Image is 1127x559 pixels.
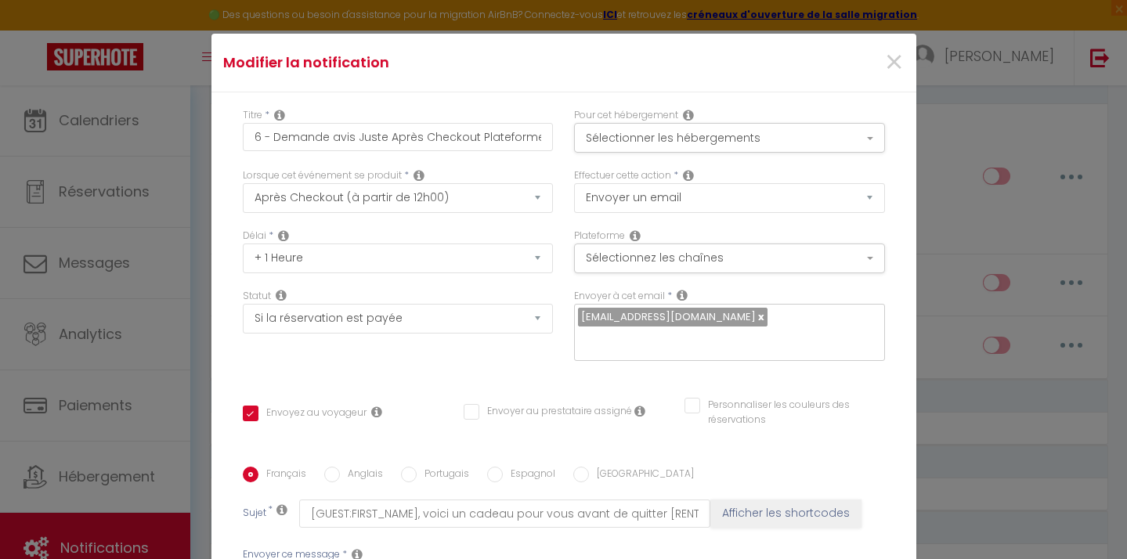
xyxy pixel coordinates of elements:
h4: Modifier la notification [223,52,670,74]
button: Sélectionnez les chaînes [574,243,885,273]
span: × [884,39,904,86]
button: Sélectionner les hébergements [574,123,885,153]
i: Booking status [276,289,287,301]
i: Action Type [683,169,694,182]
i: Title [274,109,285,121]
label: Délai [243,229,266,243]
label: Anglais [340,467,383,484]
label: Plateforme [574,229,625,243]
label: Sujet [243,506,266,522]
i: Event Occur [414,169,424,182]
button: Afficher les shortcodes [710,499,862,528]
label: Envoyer à cet email [574,289,665,304]
i: Action Time [278,229,289,242]
label: Titre [243,108,262,123]
i: This Rental [683,109,694,121]
button: Close [884,46,904,80]
label: Portugais [417,467,469,484]
label: Lorsque cet événement se produit [243,168,402,183]
label: Pour cet hébergement [574,108,678,123]
label: Français [258,467,306,484]
button: Ouvrir le widget de chat LiveChat [13,6,60,53]
label: Effectuer cette action [574,168,671,183]
i: Recipient [677,289,688,301]
i: Envoyer au voyageur [371,406,382,418]
i: Envoyer au prestataire si il est assigné [634,405,645,417]
span: [EMAIL_ADDRESS][DOMAIN_NAME] [581,309,756,324]
i: Action Channel [630,229,641,242]
label: [GEOGRAPHIC_DATA] [589,467,694,484]
label: Statut [243,289,271,304]
i: Subject [276,503,287,516]
label: Espagnol [503,467,555,484]
label: Envoyez au voyageur [258,406,367,423]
